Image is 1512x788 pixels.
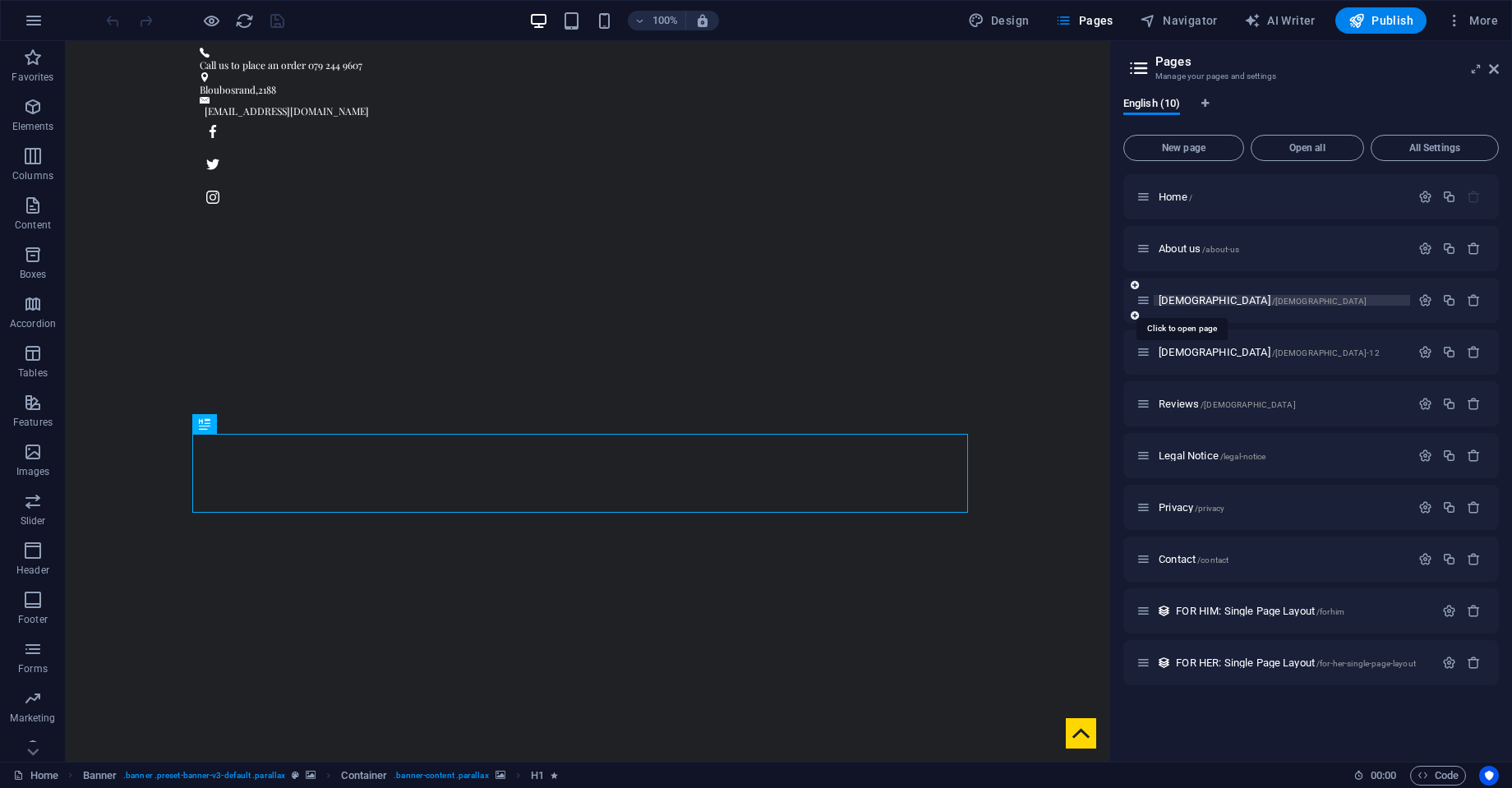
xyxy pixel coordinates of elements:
span: Click to open page [1159,191,1192,203]
div: FOR HER: Single Page Layout/for-her-single-page-layout [1171,657,1434,668]
button: Navigator [1133,7,1224,34]
div: [DEMOGRAPHIC_DATA]/[DEMOGRAPHIC_DATA]-12 [1154,347,1410,357]
div: Duplicate [1442,345,1456,359]
span: New page [1131,143,1237,153]
div: Design (Ctrl+Alt+Y) [961,7,1036,34]
span: /privacy [1195,504,1224,513]
span: /contact [1197,555,1228,565]
div: Settings [1418,190,1432,204]
a: Click to cancel selection. Double-click to open Pages [13,766,58,786]
span: English (10) [1123,94,1180,117]
span: Click to select. Double-click to edit [531,766,544,786]
button: Pages [1049,7,1119,34]
div: Settings [1418,500,1432,514]
div: [DEMOGRAPHIC_DATA]/[DEMOGRAPHIC_DATA] [1154,295,1410,306]
div: Settings [1418,397,1432,411]
button: Publish [1335,7,1427,34]
div: Duplicate [1442,552,1456,566]
div: Duplicate [1442,500,1456,514]
div: Remove [1467,345,1481,359]
div: Settings [1442,656,1456,670]
div: Remove [1467,500,1481,514]
button: AI Writer [1238,7,1322,34]
div: Duplicate [1442,293,1456,307]
div: Remove [1467,604,1481,618]
button: Open all [1251,135,1364,161]
div: Settings [1418,552,1432,566]
span: Reviews [1159,398,1296,410]
span: /legal-notice [1220,452,1266,461]
p: Boxes [20,268,47,281]
p: Tables [18,366,48,380]
span: . banner .preset-banner-v3-default .parallax [123,766,285,786]
button: New page [1123,135,1244,161]
p: Content [15,219,51,232]
p: Elements [12,120,54,133]
span: About us [1159,242,1239,255]
nav: breadcrumb [83,766,559,786]
button: reload [234,11,254,30]
i: On resize automatically adjust zoom level to fit chosen device. [695,13,710,28]
div: This layout is used as a template for all items (e.g. a blog post) of this collection. The conten... [1157,604,1171,618]
span: Design [968,12,1030,29]
button: Design [961,7,1036,34]
span: Navigator [1140,12,1218,29]
button: Click here to leave preview mode and continue editing [201,11,221,30]
span: : [1382,769,1385,781]
div: FOR HIM: Single Page Layout/forhim [1171,606,1434,616]
div: About us/about-us [1154,243,1410,254]
p: Forms [18,662,48,675]
p: Favorites [12,71,53,84]
div: Privacy/privacy [1154,502,1410,513]
h2: Pages [1155,54,1499,69]
h6: 100% [652,11,679,30]
button: More [1440,7,1505,34]
div: This layout is used as a template for all items (e.g. a blog post) of this collection. The conten... [1157,656,1171,670]
span: /[DEMOGRAPHIC_DATA] [1201,400,1296,409]
span: Open all [1258,143,1357,153]
div: Contact/contact [1154,554,1410,565]
div: Settings [1418,242,1432,256]
div: Remove [1467,656,1481,670]
div: Reviews/[DEMOGRAPHIC_DATA] [1154,399,1410,409]
div: Settings [1418,449,1432,463]
div: Duplicate [1442,397,1456,411]
i: Reload page [235,12,254,30]
h6: Session time [1353,766,1397,786]
i: This element is a customizable preset [292,771,299,780]
div: The startpage cannot be deleted [1467,190,1481,204]
div: Language Tabs [1123,97,1499,128]
span: 00 00 [1371,766,1396,786]
p: Header [16,564,49,577]
p: Footer [18,613,48,626]
p: Marketing [10,712,55,725]
span: Pages [1055,12,1113,29]
span: Click to open page [1176,605,1344,617]
span: Click to open page [1159,501,1224,514]
div: Remove [1467,293,1481,307]
span: Click to open page [1159,449,1265,462]
p: Images [16,465,50,478]
span: Publish [1348,12,1413,29]
button: 100% [628,11,686,30]
p: Accordion [10,317,56,330]
div: Duplicate [1442,449,1456,463]
p: Slider [21,514,46,528]
div: Remove [1467,449,1481,463]
span: More [1446,12,1498,29]
span: [DEMOGRAPHIC_DATA] [1159,294,1367,306]
div: Duplicate [1442,242,1456,256]
div: Home/ [1154,191,1410,202]
span: Click to select. Double-click to edit [83,766,118,786]
span: / [1189,193,1192,202]
button: Code [1410,766,1466,786]
span: All Settings [1378,143,1491,153]
div: Settings [1442,604,1456,618]
button: All Settings [1371,135,1499,161]
span: . banner-content .parallax [394,766,488,786]
span: /forhim [1316,607,1344,616]
button: Usercentrics [1479,766,1499,786]
span: Click to select. Double-click to edit [341,766,387,786]
h3: Manage your pages and settings [1155,69,1466,84]
div: Settings [1418,345,1432,359]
